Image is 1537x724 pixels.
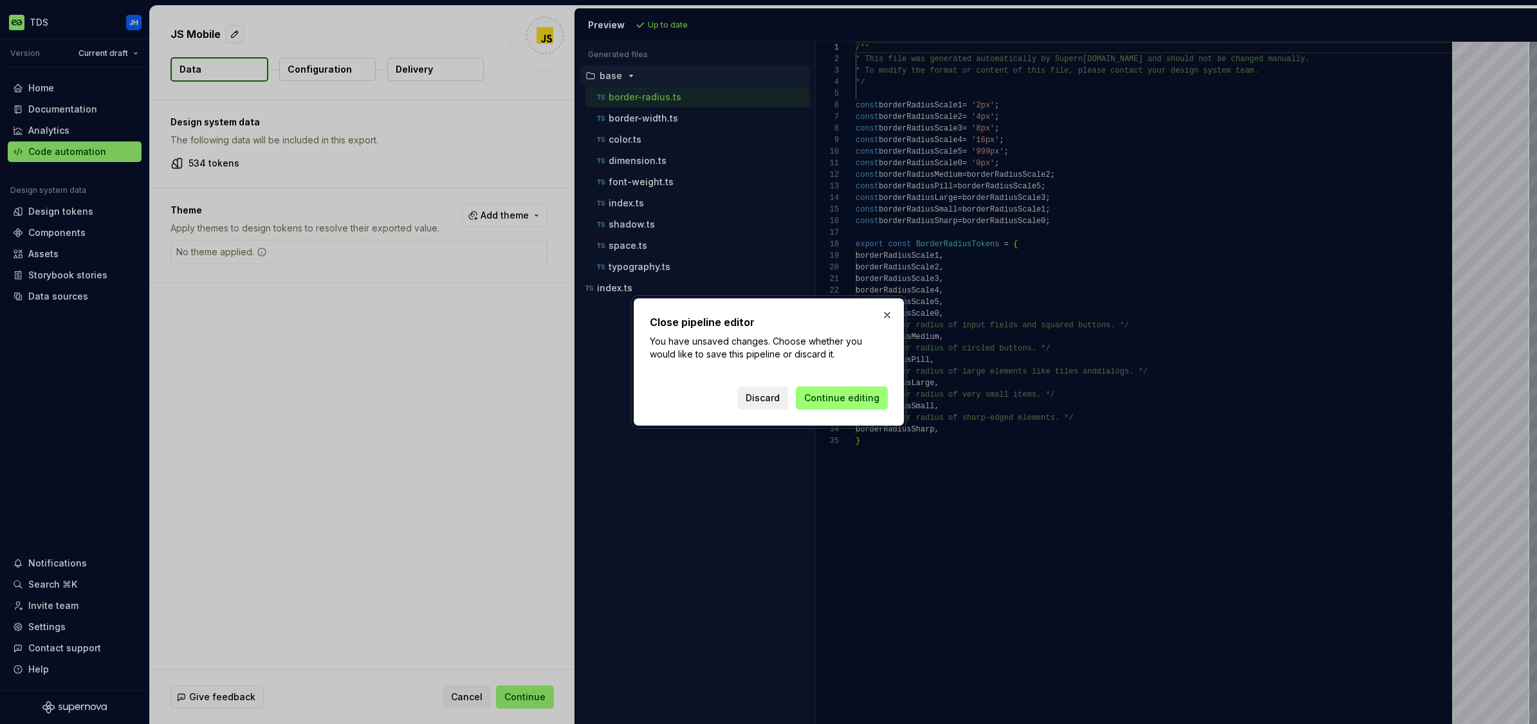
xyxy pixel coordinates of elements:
[796,386,888,410] button: Continue editing
[804,392,879,404] span: Continue editing
[746,392,780,404] span: Discard
[737,386,788,410] button: Discard
[650,335,888,361] p: You have unsaved changes. Choose whether you would like to save this pipeline or discard it.
[650,314,888,330] h2: Close pipeline editor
